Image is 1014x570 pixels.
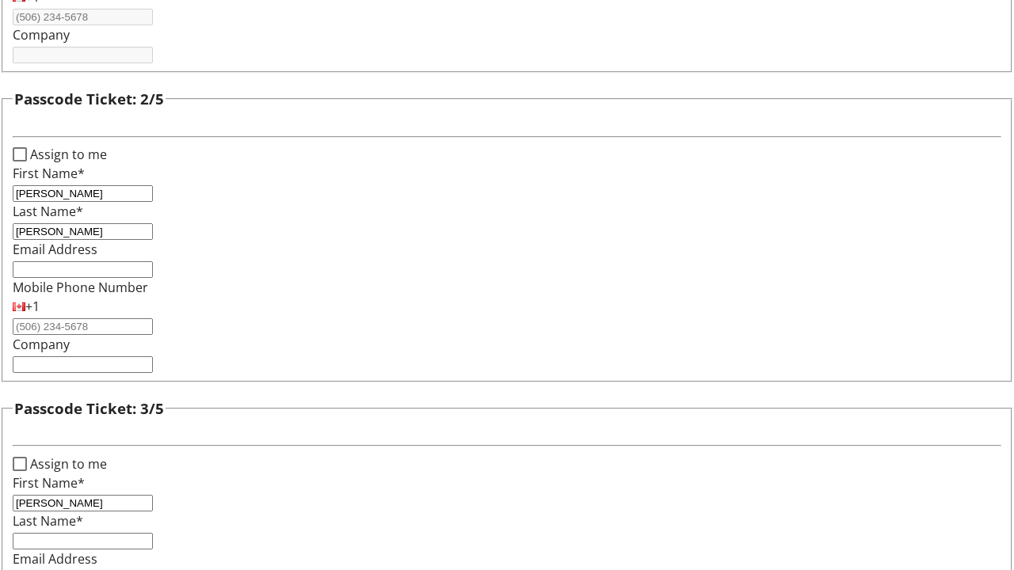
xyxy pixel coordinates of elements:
[13,165,85,182] label: First Name*
[13,203,83,220] label: Last Name*
[14,88,164,110] h3: Passcode Ticket: 2/5
[13,318,153,335] input: (506) 234-5678
[13,512,83,530] label: Last Name*
[27,454,107,473] label: Assign to me
[27,145,107,164] label: Assign to me
[13,474,85,492] label: First Name*
[13,9,153,25] input: (506) 234-5678
[14,397,164,420] h3: Passcode Ticket: 3/5
[13,336,70,353] label: Company
[13,241,97,258] label: Email Address
[13,26,70,44] label: Company
[13,279,148,296] label: Mobile Phone Number
[13,550,97,568] label: Email Address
